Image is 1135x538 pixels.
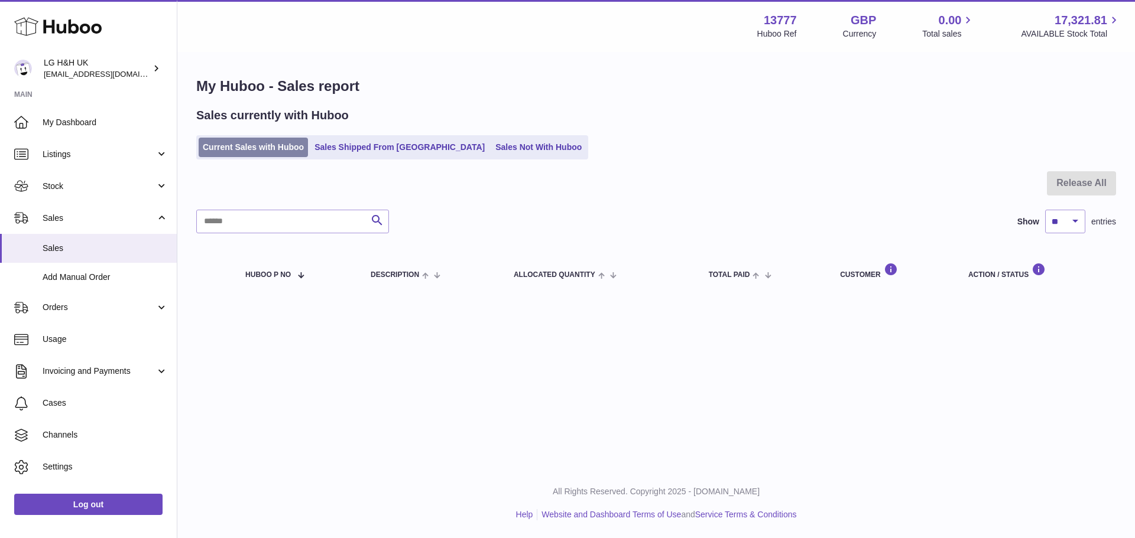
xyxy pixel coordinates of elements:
div: Currency [843,28,877,40]
a: Service Terms & Conditions [695,510,797,519]
span: Listings [43,149,155,160]
span: 17,321.81 [1055,12,1107,28]
span: Total paid [709,271,750,279]
a: 0.00 Total sales [922,12,975,40]
a: Sales Not With Huboo [491,138,586,157]
span: entries [1091,216,1116,227]
a: Sales Shipped From [GEOGRAPHIC_DATA] [310,138,489,157]
li: and [537,509,796,520]
img: veechen@lghnh.co.uk [14,60,32,77]
span: Sales [43,243,168,254]
div: Customer [840,263,945,279]
div: Huboo Ref [757,28,797,40]
p: All Rights Reserved. Copyright 2025 - [DOMAIN_NAME] [187,486,1126,497]
span: Huboo P no [245,271,291,279]
span: AVAILABLE Stock Total [1021,28,1121,40]
strong: GBP [851,12,876,28]
span: Invoicing and Payments [43,366,155,377]
span: [EMAIL_ADDRESS][DOMAIN_NAME] [44,69,174,79]
span: Stock [43,181,155,192]
span: Description [371,271,419,279]
strong: 13777 [764,12,797,28]
span: Sales [43,213,155,224]
span: 0.00 [939,12,962,28]
span: Orders [43,302,155,313]
div: Action / Status [968,263,1104,279]
a: Help [516,510,533,519]
span: Total sales [922,28,975,40]
span: Cases [43,397,168,409]
h1: My Huboo - Sales report [196,77,1116,96]
span: ALLOCATED Quantity [514,271,595,279]
a: Website and Dashboard Terms of Use [541,510,681,519]
div: LG H&H UK [44,57,150,80]
span: Add Manual Order [43,272,168,283]
a: Current Sales with Huboo [199,138,308,157]
a: 17,321.81 AVAILABLE Stock Total [1021,12,1121,40]
span: Channels [43,429,168,441]
h2: Sales currently with Huboo [196,107,349,123]
a: Log out [14,494,163,515]
label: Show [1017,216,1039,227]
span: Settings [43,461,168,472]
span: My Dashboard [43,117,168,128]
span: Usage [43,334,168,345]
